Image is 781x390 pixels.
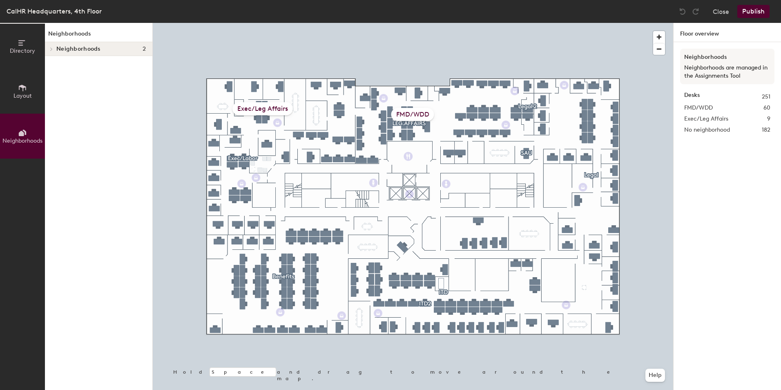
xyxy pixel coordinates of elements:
[56,46,100,52] span: Neighborhoods
[232,102,293,115] div: Exec/Leg Affairs
[7,6,102,16] div: CalHR Headquarters, 4th Floor
[692,7,700,16] img: Redo
[713,5,729,18] button: Close
[678,7,687,16] img: Undo
[45,29,152,42] h1: Neighborhoods
[684,103,713,112] span: FMD/WDD
[143,46,146,52] span: 2
[684,126,730,134] span: No neighborhood
[737,5,770,18] button: Publish
[684,114,728,123] span: Exec/Leg Affairs
[391,108,434,121] div: FMD/WDD
[762,92,770,101] span: 251
[645,369,665,382] button: Help
[684,92,700,101] strong: Desks
[767,114,770,123] span: 9
[2,137,42,144] span: Neighborhoods
[10,47,35,54] span: Directory
[684,53,770,62] h3: Neighborhoods
[684,64,770,80] p: Neighborhoods are managed in the Assignments Tool
[763,103,770,112] span: 60
[674,23,781,42] h1: Floor overview
[13,92,32,99] span: Layout
[762,126,770,134] span: 182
